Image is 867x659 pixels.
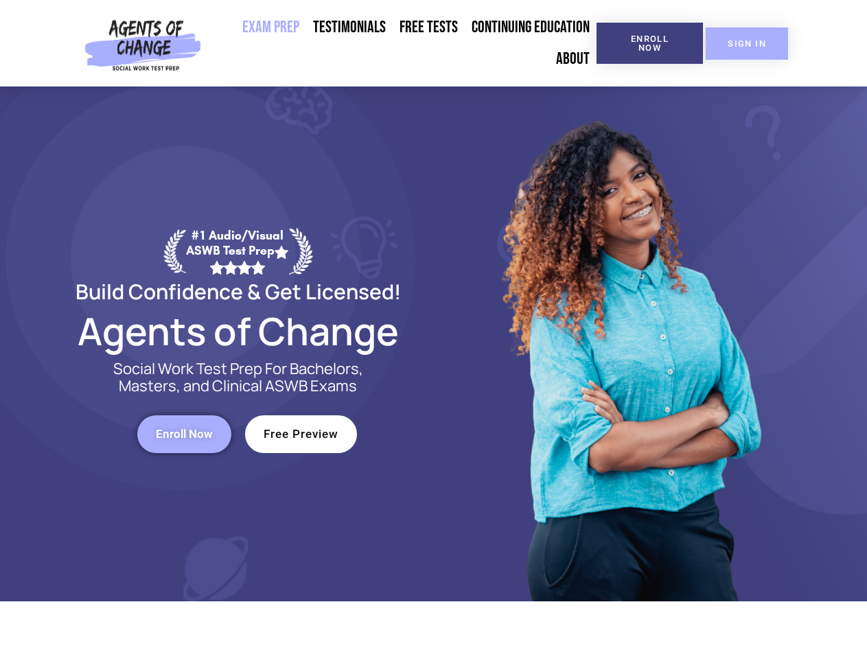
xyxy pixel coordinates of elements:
[207,12,597,75] nav: Menu
[156,428,213,440] span: Enroll Now
[393,12,465,43] a: Free Tests
[43,281,434,301] h2: Build Confidence & Get Licensed!
[186,228,289,274] div: #1 Audio/Visual ASWB Test Prep
[706,27,788,60] a: SIGN IN
[492,86,767,601] img: Website Image 1 (1)
[306,12,393,43] a: Testimonials
[137,415,231,453] a: Enroll Now
[619,34,681,52] span: Enroll Now
[245,415,357,453] a: Free Preview
[465,12,597,43] a: Continuing Education
[235,12,306,43] a: Exam Prep
[728,39,766,48] span: SIGN IN
[264,428,338,440] span: Free Preview
[43,315,434,347] h2: Agents of Change
[549,43,597,75] a: About
[597,23,703,64] a: Enroll Now
[97,360,379,395] p: Social Work Test Prep For Bachelors, Masters, and Clinical ASWB Exams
